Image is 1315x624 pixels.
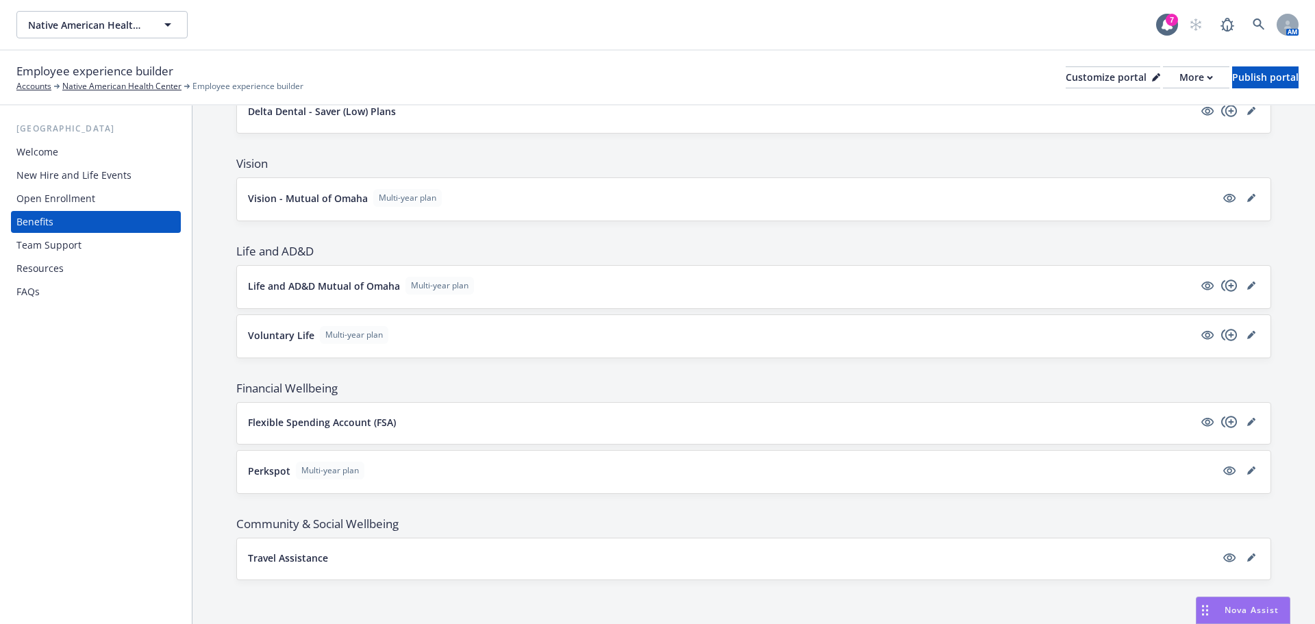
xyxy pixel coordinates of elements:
a: copyPlus [1221,414,1238,430]
button: Native American Health Center [16,11,188,38]
button: Travel Assistance [248,551,1216,565]
button: Vision - Mutual of OmahaMulti-year plan [248,189,1216,207]
div: Publish portal [1232,67,1299,88]
a: Search [1245,11,1273,38]
span: Multi-year plan [379,192,436,204]
a: New Hire and Life Events [11,164,181,186]
a: editPencil [1243,277,1260,294]
a: editPencil [1243,103,1260,119]
a: Resources [11,258,181,279]
span: Multi-year plan [301,464,359,477]
button: Customize portal [1066,66,1160,88]
a: visible [1199,414,1216,430]
button: More [1163,66,1229,88]
span: Native American Health Center [28,18,147,32]
a: visible [1199,327,1216,343]
a: editPencil [1243,462,1260,479]
a: Welcome [11,141,181,163]
a: editPencil [1243,414,1260,430]
span: Life and AD&D [236,243,1271,260]
button: Delta Dental - Saver (Low) Plans [248,104,1194,118]
a: visible [1199,277,1216,294]
button: PerkspotMulti-year plan [248,462,1216,479]
div: Team Support [16,234,82,256]
a: editPencil [1243,549,1260,566]
a: editPencil [1243,327,1260,343]
a: FAQs [11,281,181,303]
span: Multi-year plan [325,329,383,341]
div: Welcome [16,141,58,163]
div: FAQs [16,281,40,303]
a: copyPlus [1221,103,1238,119]
span: Community & Social Wellbeing [236,516,1271,532]
div: [GEOGRAPHIC_DATA] [11,122,181,136]
p: Delta Dental - Saver (Low) Plans [248,104,396,118]
a: Accounts [16,80,51,92]
span: Vision [236,155,1271,172]
span: Employee experience builder [192,80,303,92]
a: Native American Health Center [62,80,181,92]
a: visible [1221,462,1238,479]
div: Open Enrollment [16,188,95,210]
p: Vision - Mutual of Omaha [248,191,368,205]
div: Benefits [16,211,53,233]
button: Nova Assist [1196,597,1290,624]
a: Open Enrollment [11,188,181,210]
div: Drag to move [1197,597,1214,623]
button: Publish portal [1232,66,1299,88]
p: Voluntary Life [248,328,314,342]
a: visible [1199,103,1216,119]
div: Resources [16,258,64,279]
a: editPencil [1243,190,1260,206]
button: Flexible Spending Account (FSA) [248,415,1194,429]
a: Team Support [11,234,181,256]
div: New Hire and Life Events [16,164,131,186]
p: Life and AD&D Mutual of Omaha [248,279,400,293]
div: Customize portal [1066,67,1160,88]
button: Voluntary LifeMulti-year plan [248,326,1194,344]
span: Nova Assist [1225,604,1279,616]
span: Financial Wellbeing [236,380,1271,397]
p: Flexible Spending Account (FSA) [248,415,396,429]
a: visible [1221,190,1238,206]
button: Life and AD&D Mutual of OmahaMulti-year plan [248,277,1194,295]
p: Travel Assistance [248,551,328,565]
a: Benefits [11,211,181,233]
div: More [1179,67,1213,88]
a: Start snowing [1182,11,1210,38]
span: Employee experience builder [16,62,173,80]
a: Report a Bug [1214,11,1241,38]
a: copyPlus [1221,277,1238,294]
a: copyPlus [1221,327,1238,343]
a: visible [1221,549,1238,566]
span: Multi-year plan [411,279,468,292]
div: 7 [1166,14,1178,26]
p: Perkspot [248,464,290,478]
